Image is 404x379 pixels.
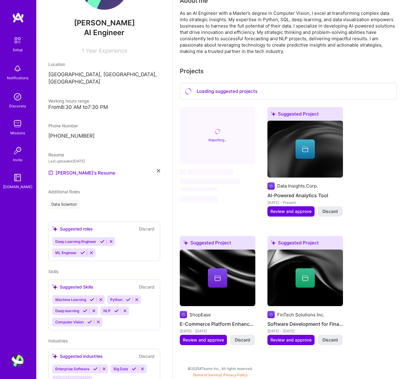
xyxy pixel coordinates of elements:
div: Last uploaded: [DATE] [48,158,160,164]
i: icon SuggestedTeams [52,226,57,231]
button: Discard [137,225,156,232]
img: setup [11,34,24,47]
i: Reject [102,367,106,371]
span: Review and approve [270,208,312,214]
div: Suggested industries [52,353,103,359]
span: Resume [48,152,64,157]
a: User Avatar [10,355,25,367]
i: icon CircleLoadingViolet [215,129,221,134]
i: Accept [90,297,94,302]
div: Data Scientist [48,200,80,209]
span: Discard [322,208,338,214]
span: ‌ [180,188,218,191]
p: [PHONE_NUMBER] [48,132,160,140]
span: | [193,373,248,377]
div: [DOMAIN_NAME] [3,184,32,190]
div: Missions [10,130,25,136]
img: Invite [11,145,24,157]
div: Suggested Project [180,236,255,252]
i: Reject [89,250,94,255]
span: Enterprise Software [55,367,89,371]
span: ‌ [180,169,185,175]
div: Setup [13,47,23,53]
div: Loading suggested projects [180,83,397,100]
h4: E-Commerce Platform Enhancement [180,320,255,328]
span: ‌ [180,178,240,184]
button: Review and approve [267,206,315,217]
div: Importing... [208,137,227,143]
span: NLP [103,309,111,313]
span: ‌ [188,169,233,175]
i: Reject [123,309,127,313]
button: Review and approve [267,335,315,345]
i: Accept [132,367,136,371]
div: Suggested roles [52,226,93,232]
div: Suggested Skills [52,284,93,290]
h4: Software Development for Financial Solutions [267,320,343,328]
img: teamwork [11,118,24,130]
span: Machine Learning [55,297,86,302]
i: Accept [87,320,92,324]
div: From 8:30 AM to 7:30 PM [48,104,160,110]
div: Suggested Project [267,236,343,252]
img: User Avatar [11,355,24,367]
p: [GEOGRAPHIC_DATA], [GEOGRAPHIC_DATA], [GEOGRAPHIC_DATA] [48,71,160,86]
span: 1 [82,47,84,54]
i: icon Close [157,169,160,172]
i: Reject [96,320,101,324]
i: Reject [92,309,96,313]
i: Reject [134,297,139,302]
span: Discard [322,337,338,343]
img: Resume [48,170,53,175]
i: Reject [109,239,113,244]
img: logo [12,12,24,23]
img: Company logo [180,311,187,318]
div: Location [48,61,160,67]
button: Review and approve [180,335,227,345]
span: Working hours range [48,98,89,103]
i: Accept [100,239,105,244]
span: Computer Vision [55,320,84,324]
div: ShopEase [189,312,211,318]
h4: AI-Powered Analytics Tool [267,191,343,199]
a: [PERSON_NAME]'s Resume [48,169,115,176]
img: discovery [11,91,24,103]
button: Discard [137,283,156,290]
i: Reject [99,297,103,302]
i: Reject [140,367,145,371]
div: Invite [13,157,22,163]
span: ‌ [180,196,218,202]
img: cover [267,250,343,306]
i: Accept [114,309,119,313]
span: ML Engineer [55,250,77,255]
span: Review and approve [270,337,312,343]
span: Industries [48,338,68,343]
i: icon SuggestedTeams [52,354,57,359]
i: icon SuggestedTeams [271,112,276,116]
span: Phone Number [48,123,78,128]
span: Deep Learning Engineer [55,239,96,244]
span: Big Data [114,367,128,371]
div: Discovery [9,103,26,109]
span: Deep learning [55,309,79,313]
span: Python [110,297,122,302]
div: FinTech Solutions Inc. [277,312,324,318]
img: bell [11,63,24,75]
span: Discard [235,337,250,343]
div: © 2025 ATeams Inc., All rights reserved. [36,361,404,376]
img: Company logo [267,311,275,318]
i: Accept [80,250,85,255]
i: icon SuggestedTeams [183,240,188,245]
span: AI Engineer [84,28,124,37]
span: Additional Roles [48,189,80,194]
span: Skills [48,269,58,274]
img: guide book [11,172,24,184]
div: [DATE] - [DATE] [267,328,343,334]
span: [PERSON_NAME] [48,18,160,28]
img: cover [180,250,255,306]
div: Projects [180,67,204,76]
button: Discard [137,353,156,360]
img: Company logo [267,182,275,190]
img: cover [267,121,343,178]
span: Review and approve [183,337,224,343]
